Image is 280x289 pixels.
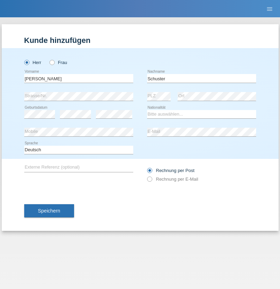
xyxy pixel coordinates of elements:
[147,177,198,182] label: Rechnung per E-Mail
[24,204,74,217] button: Speichern
[24,36,256,45] h1: Kunde hinzufügen
[49,60,54,64] input: Frau
[147,168,152,177] input: Rechnung per Post
[263,7,277,11] a: menu
[266,6,273,12] i: menu
[24,60,42,65] label: Herr
[49,60,67,65] label: Frau
[38,208,60,214] span: Speichern
[147,177,152,185] input: Rechnung per E-Mail
[147,168,195,173] label: Rechnung per Post
[24,60,29,64] input: Herr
